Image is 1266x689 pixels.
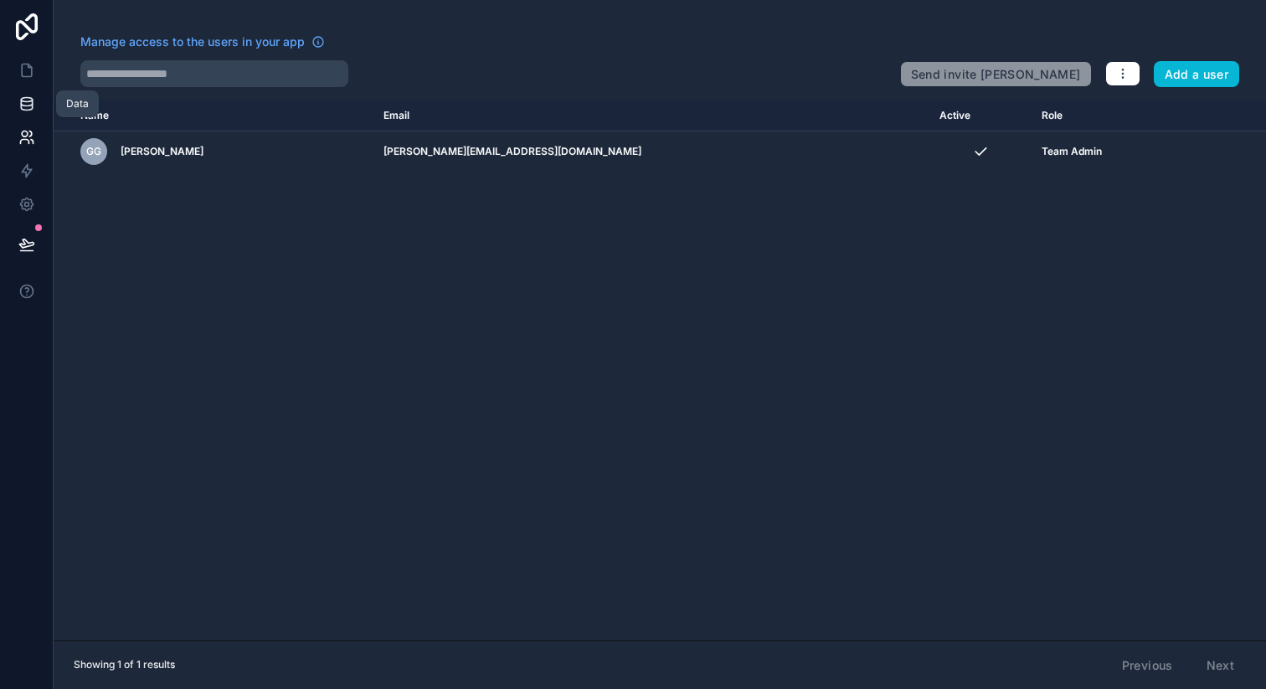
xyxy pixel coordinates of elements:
button: Add a user [1154,61,1240,88]
span: Showing 1 of 1 results [74,658,175,671]
span: [PERSON_NAME] [121,145,203,158]
div: Data [66,97,89,111]
th: Name [54,100,373,131]
span: Manage access to the users in your app [80,33,305,50]
th: Active [929,100,1032,131]
th: Role [1032,100,1192,131]
a: Manage access to the users in your app [80,33,325,50]
td: [PERSON_NAME][EMAIL_ADDRESS][DOMAIN_NAME] [373,131,929,172]
span: Team Admin [1042,145,1102,158]
th: Email [373,100,929,131]
span: GG [86,145,101,158]
div: scrollable content [54,100,1266,640]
